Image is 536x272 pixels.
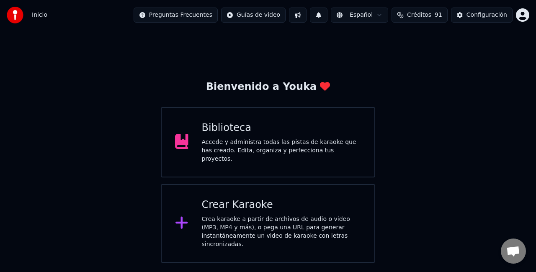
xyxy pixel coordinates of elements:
[202,198,361,212] div: Crear Karaoke
[32,11,47,19] span: Inicio
[392,8,448,23] button: Créditos91
[202,215,361,249] div: Crea karaoke a partir de archivos de audio o video (MP3, MP4 y más), o pega una URL para generar ...
[134,8,218,23] button: Preguntas Frecuentes
[407,11,431,19] span: Créditos
[7,7,23,23] img: youka
[202,121,361,135] div: Biblioteca
[501,239,526,264] div: Chat abierto
[221,8,286,23] button: Guías de video
[451,8,513,23] button: Configuración
[202,138,361,163] div: Accede y administra todas las pistas de karaoke que has creado. Edita, organiza y perfecciona tus...
[466,11,507,19] div: Configuración
[32,11,47,19] nav: breadcrumb
[206,80,330,94] div: Bienvenido a Youka
[435,11,442,19] span: 91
